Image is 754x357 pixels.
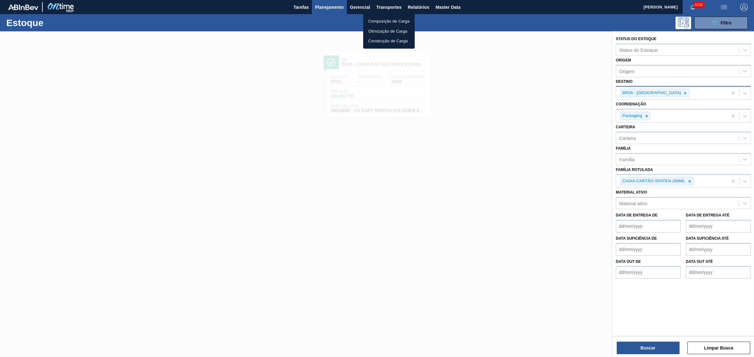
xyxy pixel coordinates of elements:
a: Composição de Carga [363,16,415,26]
a: Construção de Carga [363,36,415,46]
a: Otimização de Carga [363,26,415,36]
